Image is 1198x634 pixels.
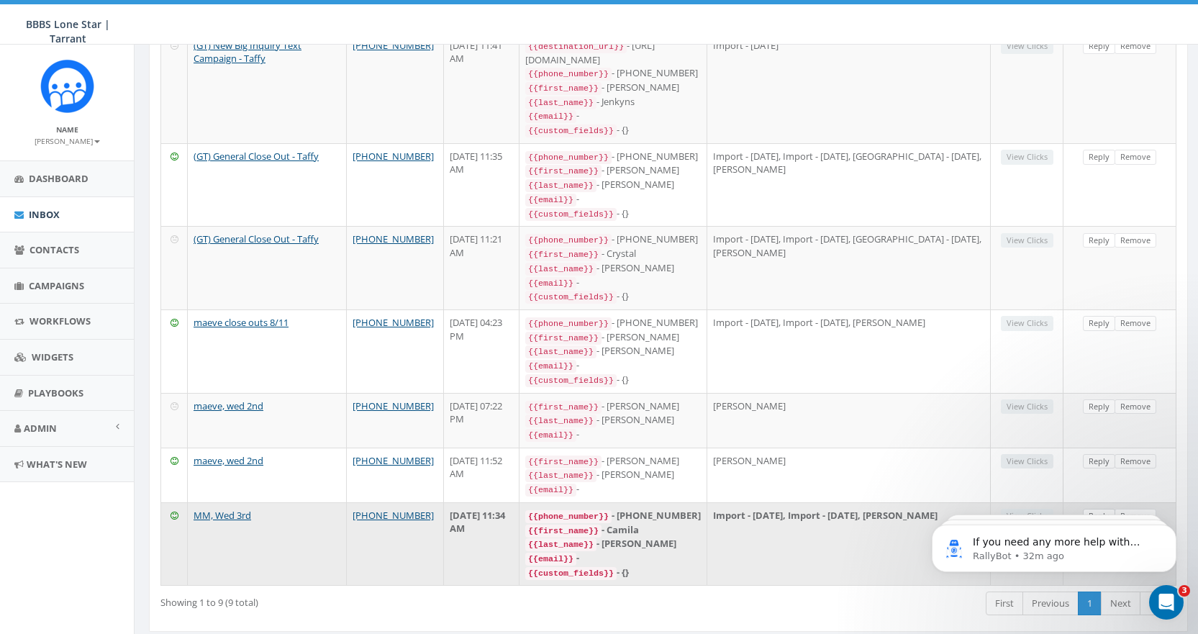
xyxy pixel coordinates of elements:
a: First [986,592,1023,615]
div: - {} [525,207,702,221]
code: {{email}} [525,110,576,123]
a: (GT) General Close Out - Taffy [194,232,319,245]
code: {{phone_number}} [525,151,612,164]
a: Reply [1083,454,1115,469]
a: [PHONE_NUMBER] [353,232,434,245]
iframe: Intercom live chat [1149,585,1184,620]
span: Inbox [29,208,60,221]
a: [PHONE_NUMBER] [353,454,434,467]
a: Reply [1083,399,1115,415]
a: Remove [1115,316,1156,331]
div: - [PERSON_NAME] [525,261,702,276]
code: {{phone_number}} [525,317,612,330]
code: {{first_name}} [525,525,602,538]
div: - [PERSON_NAME] [525,81,702,95]
a: Remove [1115,150,1156,165]
div: - [PHONE_NUMBER] [525,316,702,330]
code: {{last_name}} [525,538,596,551]
td: Import - [DATE], Import - [DATE], [PERSON_NAME] [707,502,991,586]
a: (GT) New Big Inquiry Text Campaign - Taffy [194,39,301,65]
div: - [PERSON_NAME] [525,413,702,427]
code: {{email}} [525,194,576,207]
a: Remove [1115,39,1156,54]
a: Last [1140,592,1176,615]
a: maeve close outs 8/11 [194,316,289,329]
code: {{custom_fields}} [525,374,617,387]
a: Remove [1115,233,1156,248]
div: - Crystal [525,247,702,261]
code: {{email}} [525,429,576,442]
a: [PERSON_NAME] [35,134,100,147]
a: Reply [1083,39,1115,54]
code: {{phone_number}} [525,510,612,523]
div: - [PERSON_NAME] [525,178,702,192]
span: BBBS Lone Star | Tarrant [26,17,110,45]
div: - [PERSON_NAME] [525,344,702,358]
code: {{email}} [525,277,576,290]
code: {{phone_number}} [525,68,612,81]
a: [PHONE_NUMBER] [353,316,434,329]
code: {{first_name}} [525,248,602,261]
a: Previous [1022,592,1079,615]
a: maeve, wed 2nd [194,399,263,412]
div: - [PHONE_NUMBER] [525,150,702,164]
div: - [525,482,702,497]
span: Workflows [30,314,91,327]
code: {{first_name}} [525,332,602,345]
code: {{first_name}} [525,401,602,414]
div: - {} [525,373,702,387]
span: Campaigns [29,279,84,292]
td: Import - [DATE], Import - [DATE], [GEOGRAPHIC_DATA] - [DATE], [PERSON_NAME] [707,143,991,227]
span: Dashboard [29,172,89,185]
code: {{last_name}} [525,179,596,192]
div: - [PERSON_NAME] [525,454,702,468]
a: (GT) General Close Out - Taffy [194,150,319,163]
div: - [525,427,702,442]
div: - [PHONE_NUMBER] [525,66,702,81]
code: {{destination_url}} [525,40,627,53]
div: - [PHONE_NUMBER] [525,509,702,523]
div: - [PERSON_NAME] [525,163,702,178]
code: {{first_name}} [525,165,602,178]
a: Next [1101,592,1140,615]
div: - [PHONE_NUMBER] [525,232,702,247]
div: - {} [525,123,702,137]
small: Name [56,124,78,135]
a: Remove [1115,454,1156,469]
div: - [PERSON_NAME] [525,330,702,345]
td: Import - [DATE] [707,32,991,143]
code: {{custom_fields}} [525,291,617,304]
a: 1 [1078,592,1102,615]
div: - [PERSON_NAME] [525,399,702,414]
div: - [PERSON_NAME] [525,537,702,551]
div: - Camila [525,523,702,538]
td: Import - [DATE], Import - [DATE], [PERSON_NAME] [707,309,991,393]
span: Widgets [32,350,73,363]
div: - [525,358,702,373]
span: Admin [24,422,57,435]
td: [PERSON_NAME] [707,393,991,448]
code: {{custom_fields}} [525,124,617,137]
code: {{email}} [525,484,576,497]
td: [DATE] 11:35 AM [444,143,519,227]
div: - {} [525,289,702,304]
div: - [525,551,702,566]
td: [DATE] 07:22 PM [444,393,519,448]
div: - [URL][DOMAIN_NAME] [525,39,702,66]
code: {{last_name}} [525,345,596,358]
td: [DATE] 11:21 AM [444,226,519,309]
span: Contacts [30,243,79,256]
div: - [PERSON_NAME] [525,468,702,482]
img: Rally_Corp_Icon_1.png [40,59,94,113]
div: - Jenkyns [525,95,702,109]
span: What's New [27,458,87,471]
small: [PERSON_NAME] [35,136,100,146]
a: Reply [1083,150,1115,165]
td: [PERSON_NAME] [707,448,991,502]
span: 3 [1179,585,1190,597]
td: [DATE] 04:23 PM [444,309,519,393]
iframe: Intercom notifications message [910,494,1198,595]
